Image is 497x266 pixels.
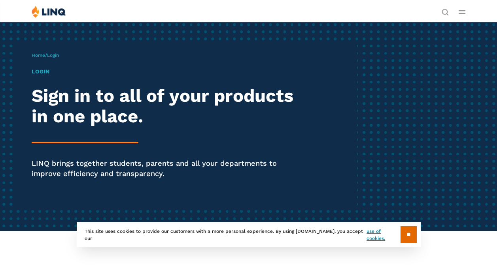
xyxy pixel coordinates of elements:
[77,222,421,247] div: This site uses cookies to provide our customers with a more personal experience. By using [DOMAIN...
[32,158,305,179] p: LINQ brings together students, parents and all your departments to improve efficiency and transpa...
[32,52,59,58] span: /
[32,67,305,76] h1: Login
[367,228,400,242] a: use of cookies.
[32,52,45,58] a: Home
[32,6,66,18] img: LINQ | K‑12 Software
[32,86,305,127] h2: Sign in to all of your products in one place.
[442,8,449,15] button: Open Search Bar
[459,7,465,16] button: Open Main Menu
[47,52,59,58] span: Login
[442,6,449,15] nav: Utility Navigation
